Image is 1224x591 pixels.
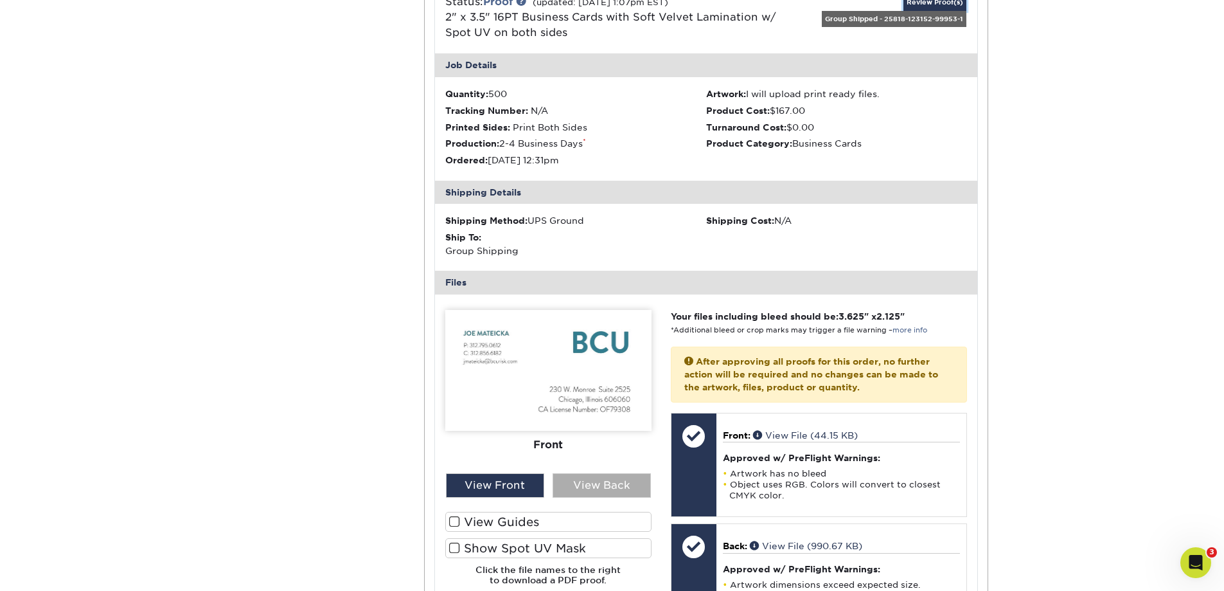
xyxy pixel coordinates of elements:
[706,137,967,150] li: Business Cards
[706,122,786,132] strong: Turnaround Cost:
[671,326,927,334] small: *Additional bleed or crop marks may trigger a file warning –
[892,326,927,334] a: more info
[435,53,977,77] div: Job Details
[446,473,544,498] div: View Front
[553,473,651,498] div: View Back
[445,155,488,165] strong: Ordered:
[706,105,770,116] strong: Product Cost:
[531,105,548,116] span: N/A
[445,232,481,242] strong: Ship To:
[706,214,967,227] div: N/A
[445,215,528,226] strong: Shipping Method:
[445,137,706,150] li: 2-4 Business Days
[706,104,967,117] li: $167.00
[876,311,900,322] span: 2.125
[445,89,488,99] strong: Quantity:
[3,552,109,586] iframe: Google Customer Reviews
[435,181,977,204] div: Shipping Details
[445,231,706,257] div: Group Shipping
[445,154,706,167] li: [DATE] 12:31pm
[706,89,746,99] strong: Artwork:
[723,430,750,441] span: Front:
[706,87,967,100] li: I will upload print ready files.
[822,11,966,27] div: Group Shipped - 25818-123152-99953-1
[723,453,960,463] h4: Approved w/ PreFlight Warnings:
[706,121,967,134] li: $0.00
[723,564,960,574] h4: Approved w/ PreFlight Warnings:
[750,541,862,551] a: View File (990.67 KB)
[445,87,706,100] li: 500
[445,538,652,558] label: Show Spot UV Mask
[684,356,938,393] strong: After approving all proofs for this order, no further action will be required and no changes can ...
[435,271,977,294] div: Files
[445,105,528,116] strong: Tracking Number:
[445,512,652,532] label: View Guides
[1180,547,1211,578] iframe: Intercom live chat
[723,541,747,551] span: Back:
[445,11,776,39] a: 2" x 3.5" 16PT Business Cards with Soft Velvet Lamination w/ Spot UV on both sides
[513,122,587,132] span: Print Both Sides
[723,479,960,501] li: Object uses RGB. Colors will convert to closest CMYK color.
[838,311,864,322] span: 3.625
[706,138,792,149] strong: Product Category:
[445,214,706,227] div: UPS Ground
[445,430,652,459] div: Front
[723,468,960,479] li: Artwork has no bleed
[445,138,499,149] strong: Production:
[445,122,510,132] strong: Printed Sides:
[706,215,774,226] strong: Shipping Cost:
[753,430,858,441] a: View File (44.15 KB)
[1207,547,1217,558] span: 3
[671,311,905,322] strong: Your files including bleed should be: " x "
